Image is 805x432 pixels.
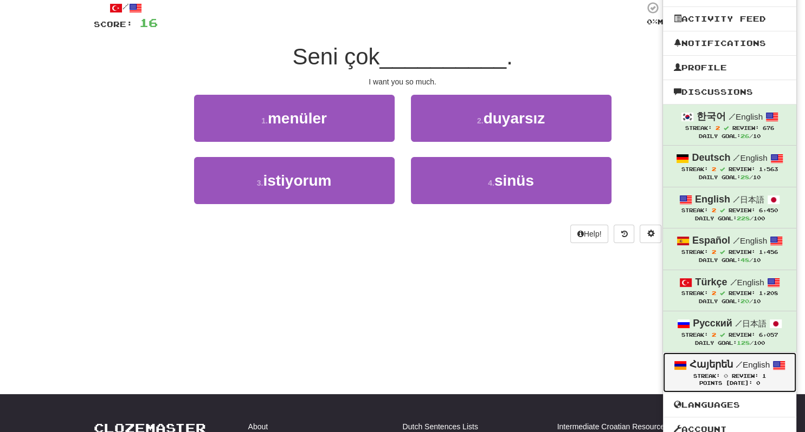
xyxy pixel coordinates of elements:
[736,359,743,369] span: /
[736,360,770,369] small: English
[488,179,494,187] small: 4 .
[681,207,708,213] span: Streak:
[732,373,758,379] span: Review:
[712,331,716,338] span: 2
[759,290,778,296] span: 1,208
[674,173,785,181] div: Daily Goal: /10
[663,104,796,145] a: 한국어 /English Streak: 2 Review: 676 Daily Goal:26/10
[94,1,158,15] div: /
[663,352,796,392] a: Հայերեն /English Streak: 0 Review: 1 Points [DATE]: 0
[647,17,658,26] span: 0 %
[736,215,749,221] span: 228
[494,172,534,189] span: sinüs
[681,166,708,172] span: Streak:
[720,332,725,337] span: Streak includes today.
[685,125,712,131] span: Streak:
[663,12,796,26] a: Activity Feed
[690,359,733,370] strong: Հայերեն
[139,16,158,29] span: 16
[740,133,749,139] span: 26
[663,228,796,269] a: Español /English Streak: 2 Review: 1,456 Daily Goal:48/10
[268,110,327,127] span: menüler
[292,44,379,69] span: Seni çok
[729,207,755,213] span: Review:
[712,166,716,172] span: 2
[729,290,755,296] span: Review:
[763,125,774,131] span: 676
[695,277,727,287] strong: Türkçe
[733,194,740,204] span: /
[759,249,778,255] span: 1,456
[663,311,796,352] a: Русский /日本語 Streak: 2 Review: 6,057 Daily Goal:128/100
[736,339,749,346] span: 128
[692,235,730,246] strong: Español
[674,380,785,387] div: Points [DATE]: 0
[720,250,725,254] span: Streak includes today.
[759,207,778,213] span: 6,450
[681,332,708,338] span: Streak:
[730,278,764,287] small: English
[663,398,796,412] a: Languages
[663,187,796,228] a: English /日本語 Streak: 2 Review: 6,450 Daily Goal:228/100
[692,152,730,163] strong: Deutsch
[663,36,796,50] a: Notifications
[674,297,785,305] div: Daily Goal: /10
[735,319,767,328] small: 日本語
[693,373,720,379] span: Streak:
[729,332,755,338] span: Review:
[720,208,725,213] span: Streak includes today.
[663,61,796,75] a: Profile
[681,249,708,255] span: Streak:
[762,373,766,379] span: 1
[693,318,732,329] strong: Русский
[695,194,730,205] strong: English
[733,153,740,162] span: /
[740,257,749,263] span: 48
[759,166,778,172] span: 1,563
[94,19,133,29] span: Score:
[712,290,716,296] span: 2
[729,249,755,255] span: Review:
[477,116,484,125] small: 2 .
[740,174,749,180] span: 28
[735,318,742,328] span: /
[263,172,331,189] span: istiyorum
[733,235,740,245] span: /
[720,291,725,296] span: Streak includes today.
[663,85,796,99] a: Discussions
[730,277,737,287] span: /
[484,110,545,127] span: duyarsız
[733,153,767,162] small: English
[674,339,785,347] div: Daily Goal: /100
[720,167,725,172] span: Streak includes today.
[716,125,720,131] span: 2
[379,44,506,69] span: __________
[570,225,609,243] button: Help!
[712,207,716,213] span: 2
[261,116,268,125] small: 1 .
[712,248,716,255] span: 2
[645,17,712,27] div: Mastered
[733,236,767,245] small: English
[697,111,726,122] strong: 한국어
[674,132,785,140] div: Daily Goal: /10
[674,256,785,264] div: Daily Goal: /10
[194,95,395,142] button: 1.menüler
[729,112,736,121] span: /
[248,421,268,432] a: About
[729,166,755,172] span: Review:
[411,157,611,204] button: 4.sinüs
[403,421,478,432] a: Dutch Sentences Lists
[724,372,728,379] span: 0
[733,195,764,204] small: 日本語
[614,225,634,243] button: Round history (alt+y)
[674,214,785,222] div: Daily Goal: /100
[557,421,668,432] a: Intermediate Croatian Resources
[724,126,729,130] span: Streak includes today.
[732,125,759,131] span: Review:
[681,290,708,296] span: Streak:
[740,298,749,304] span: 20
[506,44,513,69] span: .
[194,157,395,204] button: 3.istiyorum
[663,146,796,186] a: Deutsch /English Streak: 2 Review: 1,563 Daily Goal:28/10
